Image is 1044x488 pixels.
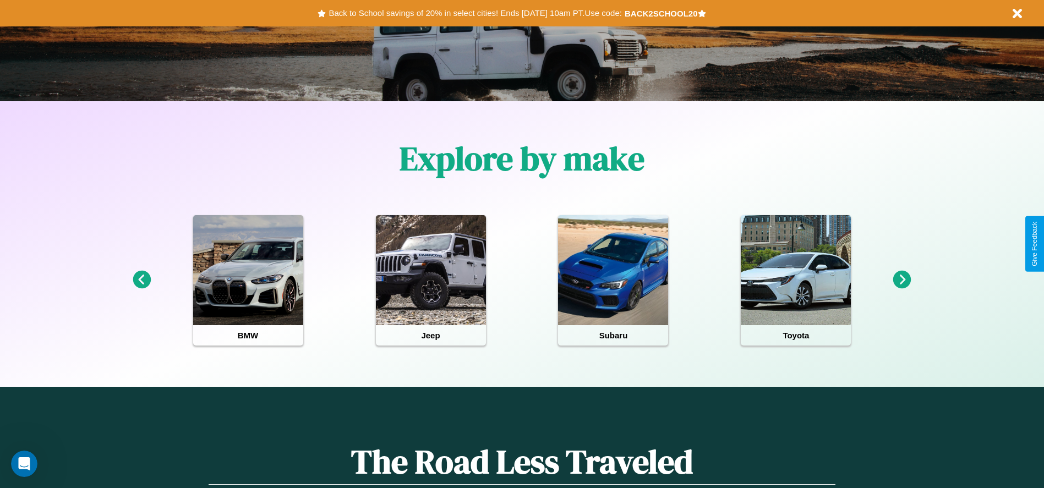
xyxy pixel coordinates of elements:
[193,325,303,346] h4: BMW
[326,6,624,21] button: Back to School savings of 20% in select cities! Ends [DATE] 10am PT.Use code:
[558,325,668,346] h4: Subaru
[400,136,644,181] h1: Explore by make
[625,9,698,18] b: BACK2SCHOOL20
[209,439,835,485] h1: The Road Less Traveled
[11,451,37,477] iframe: Intercom live chat
[1031,222,1038,266] div: Give Feedback
[376,325,486,346] h4: Jeep
[741,325,851,346] h4: Toyota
